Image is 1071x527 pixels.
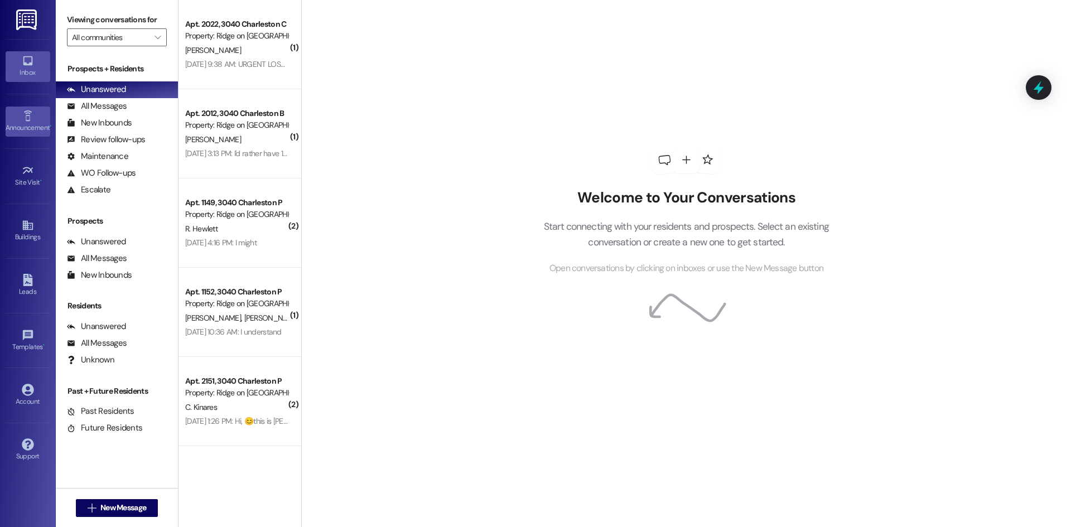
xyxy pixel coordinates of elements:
div: Property: Ridge on [GEOGRAPHIC_DATA] (4039) [185,387,288,399]
a: Inbox [6,51,50,81]
div: [DATE] 4:16 PM: I might [185,238,257,248]
div: WO Follow-ups [67,167,136,179]
a: Buildings [6,216,50,246]
div: New Inbounds [67,269,132,281]
div: Apt. 2022, 3040 Charleston C [185,18,288,30]
div: Prospects + Residents [56,63,178,75]
div: [DATE] 10:36 AM: I understand [185,327,282,337]
h2: Welcome to Your Conversations [527,189,846,207]
div: Property: Ridge on [GEOGRAPHIC_DATA] (4039) [185,119,288,131]
a: Leads [6,270,50,301]
p: Start connecting with your residents and prospects. Select an existing conversation or create a n... [527,219,846,250]
span: R. Hewlett [185,224,218,234]
div: Apt. 2151, 3040 Charleston P [185,375,288,387]
span: [PERSON_NAME] [185,134,241,144]
div: Property: Ridge on [GEOGRAPHIC_DATA] (4039) [185,298,288,310]
label: Viewing conversations for [67,11,167,28]
span: [PERSON_NAME] [244,313,300,323]
div: Review follow-ups [67,134,145,146]
span: [PERSON_NAME] [185,45,241,55]
button: New Message [76,499,158,517]
div: Unanswered [67,236,126,248]
div: [DATE] 3:13 PM: I'd rather have 1 month of discounted rent, August was a tough month [185,148,458,158]
div: Unknown [67,354,114,366]
div: Maintenance [67,151,128,162]
div: Property: Ridge on [GEOGRAPHIC_DATA] (4039) [185,209,288,220]
div: Unanswered [67,321,126,332]
span: C. Kinares [185,402,217,412]
i:  [155,33,161,42]
div: Prospects [56,215,178,227]
a: Templates • [6,326,50,356]
div: Past Residents [67,405,134,417]
div: All Messages [67,253,127,264]
span: • [43,341,45,349]
div: Apt. 2012, 3040 Charleston B [185,108,288,119]
div: Future Residents [67,422,142,434]
div: [DATE] 1:26 PM: Hi, 😊this is [PERSON_NAME] in [DATE]. The maintenance worker has been very kind t... [185,416,935,426]
div: Residents [56,300,178,312]
span: • [40,177,42,185]
div: Unanswered [67,84,126,95]
div: Past + Future Residents [56,385,178,397]
span: [PERSON_NAME] [185,313,244,323]
div: New Inbounds [67,117,132,129]
div: All Messages [67,100,127,112]
div: Property: Ridge on [GEOGRAPHIC_DATA] (4039) [185,30,288,42]
div: All Messages [67,337,127,349]
img: ResiDesk Logo [16,9,39,30]
div: [DATE] 9:38 AM: URGENT LOST MY KEYS-which have all keys house car etc. please let me know if some... [185,59,838,69]
a: Site Visit • [6,161,50,191]
a: Support [6,435,50,465]
span: • [50,122,51,130]
div: Escalate [67,184,110,196]
a: Account [6,380,50,410]
i:  [88,504,96,513]
div: Apt. 1149, 3040 Charleston P [185,197,288,209]
span: New Message [100,502,146,514]
div: Apt. 1152, 3040 Charleston P [185,286,288,298]
input: All communities [72,28,149,46]
span: Open conversations by clicking on inboxes or use the New Message button [549,262,823,275]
